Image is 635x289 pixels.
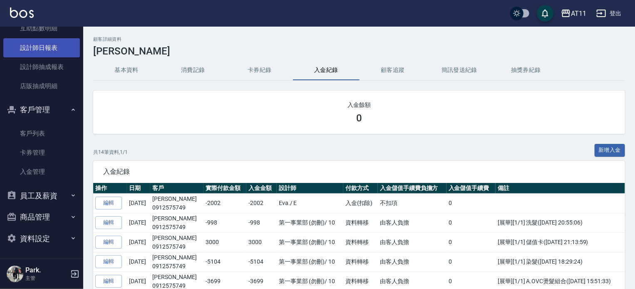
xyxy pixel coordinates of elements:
[150,183,203,194] th: 客戶
[3,206,80,228] button: 商品管理
[277,193,343,213] td: Eva. / E
[277,213,343,232] td: 第一事業部 (勿刪) / 10
[3,143,80,162] a: 卡券管理
[446,193,496,213] td: 0
[537,5,553,22] button: save
[3,162,80,181] a: 入金管理
[127,252,150,272] td: [DATE]
[446,232,496,252] td: 0
[496,213,625,232] td: [展華][1/1] 洗髮([DATE] 20:55:06)
[127,193,150,213] td: [DATE]
[7,266,23,282] img: Person
[246,232,276,252] td: 3000
[277,252,343,272] td: 第一事業部 (勿刪) / 10
[446,213,496,232] td: 0
[95,255,122,268] a: 編輯
[558,5,590,22] button: AT11
[203,232,246,252] td: 3000
[203,213,246,232] td: -998
[3,185,80,207] button: 員工及薪資
[127,183,150,194] th: 日期
[150,213,203,232] td: [PERSON_NAME]
[446,183,496,194] th: 入金儲值手續費
[496,183,625,194] th: 備註
[378,232,446,252] td: 由客人負擔
[378,213,446,232] td: 由客人負擔
[426,60,493,80] button: 簡訊發送紀錄
[3,77,80,96] a: 店販抽成明細
[343,183,378,194] th: 付款方式
[103,101,615,109] h2: 入金餘額
[3,19,80,38] a: 互助點數明細
[446,252,496,272] td: 0
[246,213,276,232] td: -998
[95,275,122,288] a: 編輯
[93,148,128,156] p: 共 14 筆資料, 1 / 1
[152,203,201,212] p: 0912575749
[496,232,625,252] td: [展華][1/1] 儲值卡([DATE] 21:13:59)
[3,99,80,121] button: 客戶管理
[343,213,378,232] td: 資料轉移
[595,144,625,157] button: 新增入金
[378,193,446,213] td: 不扣項
[95,197,122,210] a: 編輯
[246,183,276,194] th: 入金金額
[127,213,150,232] td: [DATE]
[25,274,68,282] p: 主管
[277,183,343,194] th: 設計師
[93,37,625,42] h2: 顧客詳細資料
[356,112,362,124] h3: 0
[150,252,203,272] td: [PERSON_NAME]
[3,38,80,57] a: 設計師日報表
[10,7,34,18] img: Logo
[150,193,203,213] td: [PERSON_NAME]
[152,223,201,232] p: 0912575749
[127,232,150,252] td: [DATE]
[246,252,276,272] td: -5104
[152,242,201,251] p: 0912575749
[25,266,68,274] h5: Park.
[3,124,80,143] a: 客戶列表
[95,236,122,249] a: 編輯
[343,232,378,252] td: 資料轉移
[277,232,343,252] td: 第一事業部 (勿刪) / 10
[150,232,203,252] td: [PERSON_NAME]
[360,60,426,80] button: 顧客追蹤
[203,252,246,272] td: -5104
[160,60,226,80] button: 消費記錄
[103,168,615,176] span: 入金紀錄
[496,252,625,272] td: [展華][1/1] 染髮([DATE] 18:29:24)
[378,183,446,194] th: 入金儲值手續費負擔方
[343,252,378,272] td: 資料轉移
[3,228,80,249] button: 資料設定
[493,60,559,80] button: 抽獎券紀錄
[246,193,276,213] td: -2002
[593,6,625,21] button: 登出
[571,8,586,19] div: AT11
[95,216,122,229] a: 編輯
[203,183,246,194] th: 實際付款金額
[93,183,127,194] th: 操作
[226,60,293,80] button: 卡券紀錄
[343,193,378,213] td: 入金(扣除)
[203,193,246,213] td: -2002
[93,60,160,80] button: 基本資料
[3,57,80,77] a: 設計師抽成報表
[378,252,446,272] td: 由客人負擔
[293,60,360,80] button: 入金紀錄
[152,262,201,271] p: 0912575749
[93,45,625,57] h3: [PERSON_NAME]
